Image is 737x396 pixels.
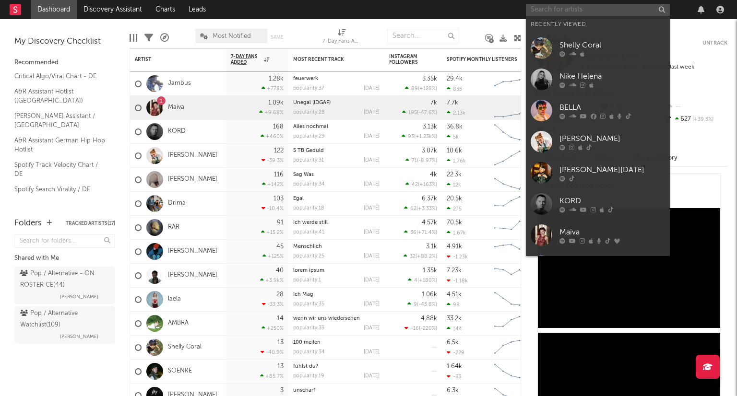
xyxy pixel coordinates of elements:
div: popularity: 34 [293,182,325,187]
div: 627 [664,113,727,126]
a: Menschlich [293,244,322,249]
a: RAR [168,223,179,232]
svg: Chart title [490,240,533,264]
div: popularity: 1 [293,278,321,283]
div: Instagram Followers [389,54,423,65]
div: 14 [277,315,284,322]
div: Shared with Me [14,253,115,264]
span: +180 % [419,278,436,283]
div: 13 [277,339,284,346]
div: 40 [276,268,284,274]
div: Alles nochmal [293,124,380,129]
div: 7-Day Fans Added (7-Day Fans Added) [322,24,361,52]
svg: Chart title [490,72,533,96]
div: 7k [430,100,437,106]
div: Shelly Coral [559,39,665,51]
div: 4.88k [421,315,437,322]
div: Egal [293,196,380,201]
div: 70.5k [447,220,462,226]
div: unscharf [293,388,380,393]
div: 33.2k [447,315,462,322]
span: 89 [411,86,418,92]
div: Recommended [14,57,115,69]
a: laela [168,295,181,303]
div: popularity: 41 [293,230,324,235]
div: Spotify Monthly Listeners [447,57,519,62]
div: 5k [447,134,459,140]
svg: Chart title [490,312,533,336]
div: -229 [447,349,464,356]
span: 195 [408,110,417,116]
div: 1.09k [268,100,284,106]
div: 275 [447,206,462,212]
div: popularity: 37 [293,86,324,91]
a: 5 TB Geduld [293,148,324,153]
div: 100 meilen [293,340,380,345]
div: -39.3 % [262,157,284,163]
a: 100 meilen [293,340,321,345]
div: 91 [277,220,284,226]
span: +39.3 % [691,117,713,122]
div: -1.18k [447,278,468,284]
div: +15.2 % [261,229,284,235]
div: 1.35k [423,268,437,274]
span: +88.2 % [417,254,436,259]
span: -47.6 % [418,110,436,116]
a: KORD [526,188,670,220]
span: 71 [412,158,417,163]
a: BELLA [526,95,670,126]
div: ( ) [408,277,437,283]
a: wenn wir uns wiedersehen [293,316,360,321]
button: Save [271,35,283,40]
span: 4 [414,278,417,283]
div: popularity: 25 [293,254,324,259]
input: Search for artists [526,4,670,16]
div: +9.68 % [259,109,284,116]
div: 3.13k [423,124,437,130]
span: 42 [412,182,418,187]
div: +142 % [262,181,284,187]
div: -10.4 % [262,205,284,211]
span: +163 % [419,182,436,187]
a: A&R Assistant German Hip Hop Hotlist [14,135,106,155]
div: +125 % [262,253,284,259]
div: 835 [447,86,462,92]
a: lorem ipsum [293,268,324,273]
a: Nike Helena [526,64,670,95]
input: Search... [387,29,459,43]
div: 116 [274,172,284,178]
svg: Chart title [490,216,533,240]
a: Ich Mag [293,292,313,297]
a: Apple Top 200 / DE [14,199,106,210]
div: Most Recent Track [293,57,365,62]
a: [PERSON_NAME] [526,126,670,157]
a: A&R Assistant Hotlist ([GEOGRAPHIC_DATA]) [14,86,106,106]
div: Ich Mag [293,292,380,297]
svg: Chart title [490,168,533,192]
span: 62 [410,206,416,211]
div: ( ) [404,253,437,259]
div: popularity: 34 [293,349,325,355]
button: Untrack [702,38,727,48]
a: [PERSON_NAME] [168,151,217,160]
div: 1.28k [269,76,284,82]
a: [PERSON_NAME] Assistant / [GEOGRAPHIC_DATA] [14,111,106,130]
div: 1.67k [447,230,466,236]
div: [DATE] [364,326,380,331]
div: ( ) [407,301,437,307]
div: 168 [273,124,284,130]
a: Sag Was [293,172,314,177]
div: Filters [144,24,153,52]
svg: Chart title [490,192,533,216]
div: -33 [447,373,461,380]
input: Search for folders... [14,234,115,248]
div: popularity: 31 [293,158,324,163]
div: 10.6k [447,148,462,154]
div: 7-Day Fans Added (7-Day Fans Added) [322,36,361,47]
div: 103 [273,196,284,202]
div: [DATE] [364,134,380,139]
span: [PERSON_NAME] [60,291,98,303]
div: Nike Helena [559,70,665,82]
span: 7-Day Fans Added [231,54,262,65]
div: 28 [276,291,284,298]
